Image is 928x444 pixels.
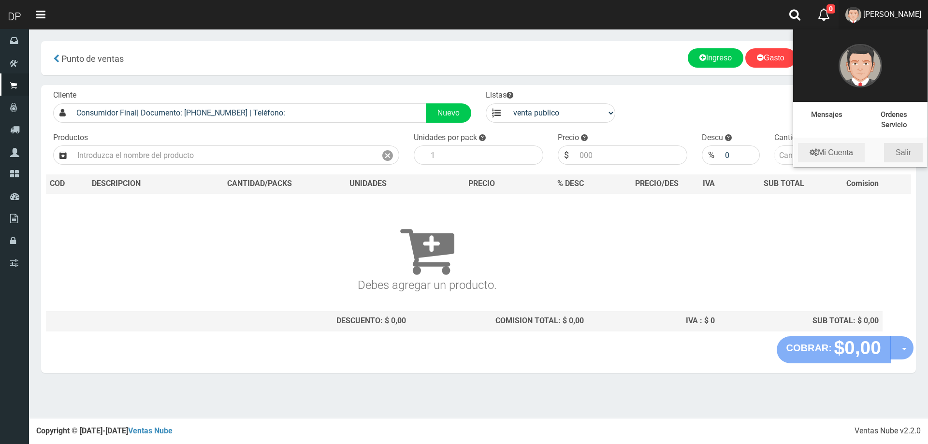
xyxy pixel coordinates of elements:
[46,174,88,194] th: COD
[53,90,76,101] label: Cliente
[845,7,861,23] img: User Image
[558,145,575,165] div: $
[834,337,881,358] strong: $0,00
[863,10,921,19] span: [PERSON_NAME]
[764,178,804,189] span: SUB TOTAL
[106,179,141,188] span: CRIPCION
[36,426,173,435] strong: Copyright © [DATE]-[DATE]
[723,315,878,327] div: SUB TOTAL: $ 0,00
[557,179,584,188] span: % DESC
[846,178,879,189] span: Comision
[702,132,723,143] label: Descu
[128,426,173,435] a: Ventas Nube
[426,145,543,165] input: 1
[414,315,584,327] div: COMISION TOTAL: $ 0,00
[635,179,679,188] span: PRECIO/DES
[826,4,835,14] span: 0
[486,90,513,101] label: Listas
[558,132,579,143] label: Precio
[53,132,88,143] label: Productos
[72,103,426,123] input: Consumidor Final
[745,48,796,68] a: Gasto
[426,103,471,123] a: Nuevo
[61,54,124,64] span: Punto de ventas
[720,145,759,165] input: 000
[327,174,410,194] th: UNIDADES
[192,174,326,194] th: CANTIDAD/PACKS
[196,315,406,327] div: DESCUENTO: $ 0,00
[884,143,923,162] a: Salir
[468,178,495,189] span: PRECIO
[774,132,829,143] label: Cantidad/Packs
[414,132,477,143] label: Unidades por pack
[702,145,720,165] div: %
[811,110,842,119] a: Mensajes
[592,315,715,327] div: IVA : $ 0
[881,110,907,129] a: Ordenes Servicio
[855,426,921,437] div: Ventas Nube v2.2.0
[688,48,743,68] a: Ingreso
[703,179,715,188] span: IVA
[50,208,804,291] h3: Debes agregar un producto.
[786,343,832,353] strong: COBRAR:
[798,143,865,162] a: Mi Cuenta
[774,145,851,165] input: Cantidad
[575,145,687,165] input: 000
[777,336,891,363] button: COBRAR: $0,00
[88,174,192,194] th: DES
[72,145,377,165] input: Introduzca el nombre del producto
[839,44,882,87] img: User Image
